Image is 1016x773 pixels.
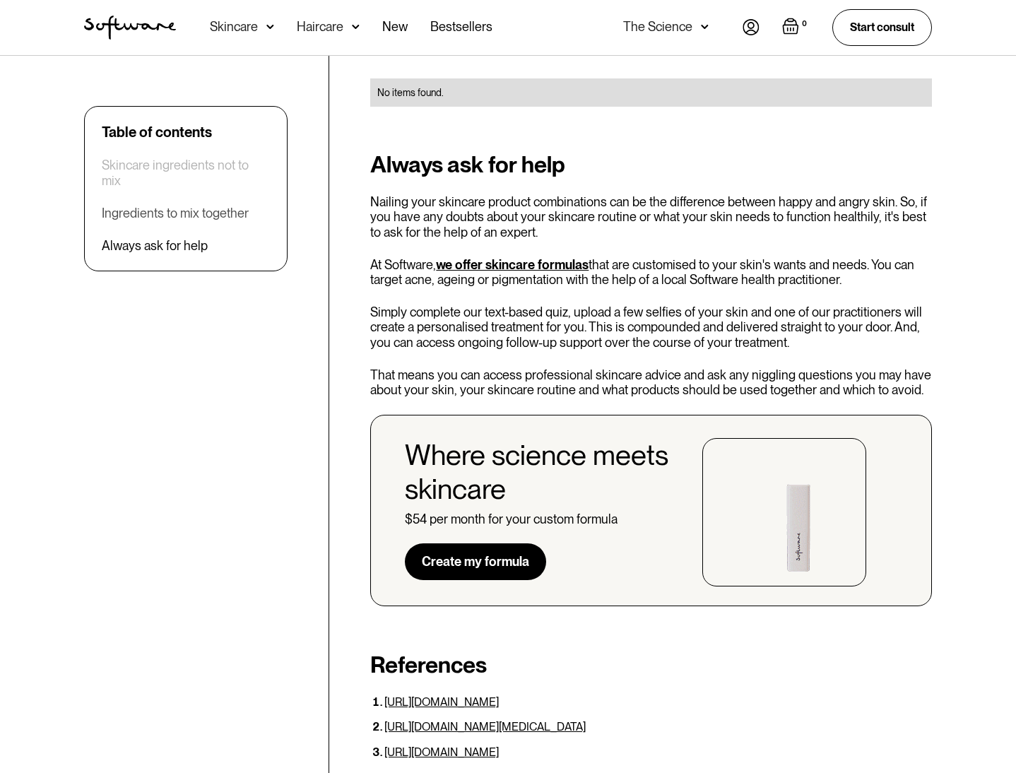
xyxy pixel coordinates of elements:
[370,257,932,288] p: At Software, that are customised to your skin's wants and needs. You can target acne, ageing or p...
[102,206,249,221] a: Ingredients to mix together
[370,305,932,350] p: Simply complete our text-based quiz, upload a few selfies of your skin and one of our practitione...
[370,152,932,177] h2: Always ask for help
[84,16,176,40] a: home
[405,543,546,580] a: Create my formula
[370,194,932,240] p: Nailing your skincare product combinations can be the difference between happy and angry skin. So...
[782,18,810,37] a: Open empty cart
[623,20,692,34] div: The Science
[102,124,212,141] div: Table of contents
[377,85,925,100] div: No items found.
[370,651,932,678] h2: References
[352,20,360,34] img: arrow down
[405,438,680,506] div: Where science meets skincare
[102,238,208,254] a: Always ask for help
[436,257,589,272] a: we offer skincare formulas
[266,20,274,34] img: arrow down
[701,20,709,34] img: arrow down
[384,720,586,733] a: [URL][DOMAIN_NAME][MEDICAL_DATA]
[384,745,499,759] a: [URL][DOMAIN_NAME]
[832,9,932,45] a: Start consult
[405,512,618,527] div: $54 per month for your custom formula
[297,20,343,34] div: Haircare
[370,367,932,398] p: That means you can access professional skincare advice and ask any niggling questions you may hav...
[384,695,499,709] a: [URL][DOMAIN_NAME]
[84,16,176,40] img: Software Logo
[102,158,270,188] a: Skincare ingredients not to mix
[210,20,258,34] div: Skincare
[799,18,810,30] div: 0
